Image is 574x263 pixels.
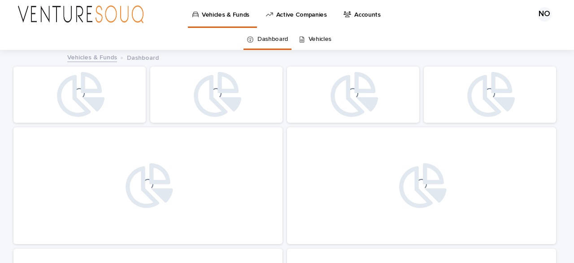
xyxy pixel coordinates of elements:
a: Dashboard [257,29,288,50]
img: 3elEJekzRomsFYAsX215 [18,5,143,23]
p: Dashboard [127,52,159,62]
div: NO [537,7,552,22]
a: Vehicles [309,29,332,50]
a: Vehicles & Funds [67,52,117,62]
